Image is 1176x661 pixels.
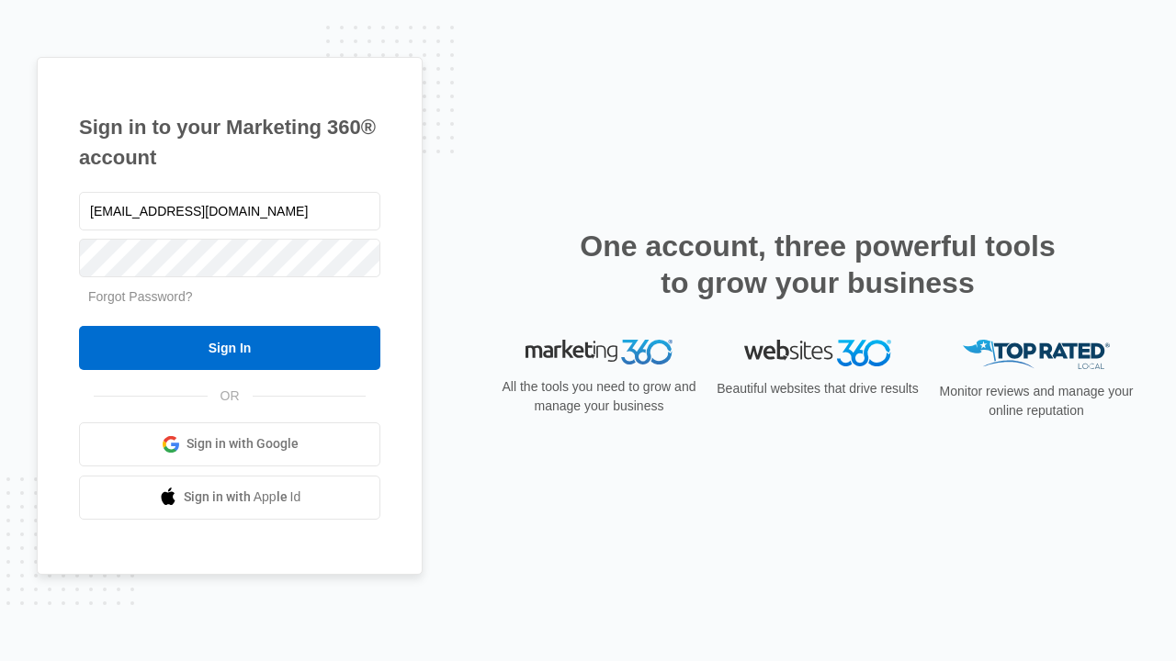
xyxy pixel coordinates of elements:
[88,289,193,304] a: Forgot Password?
[744,340,891,366] img: Websites 360
[933,382,1139,420] p: Monitor reviews and manage your online reputation
[187,434,299,454] span: Sign in with Google
[79,422,380,466] a: Sign in with Google
[79,192,380,230] input: Email
[79,476,380,520] a: Sign in with Apple Id
[79,326,380,370] input: Sign In
[526,340,673,365] img: Marketing 360
[184,487,301,507] span: Sign in with Apple Id
[79,112,380,173] h1: Sign in to your Marketing 360® account
[208,387,253,406] span: OR
[574,228,1061,301] h2: One account, three powerful tools to grow your business
[963,340,1110,370] img: Top Rated Local
[715,379,921,398] p: Beautiful websites that drive results
[496,377,702,416] p: All the tools you need to grow and manage your business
